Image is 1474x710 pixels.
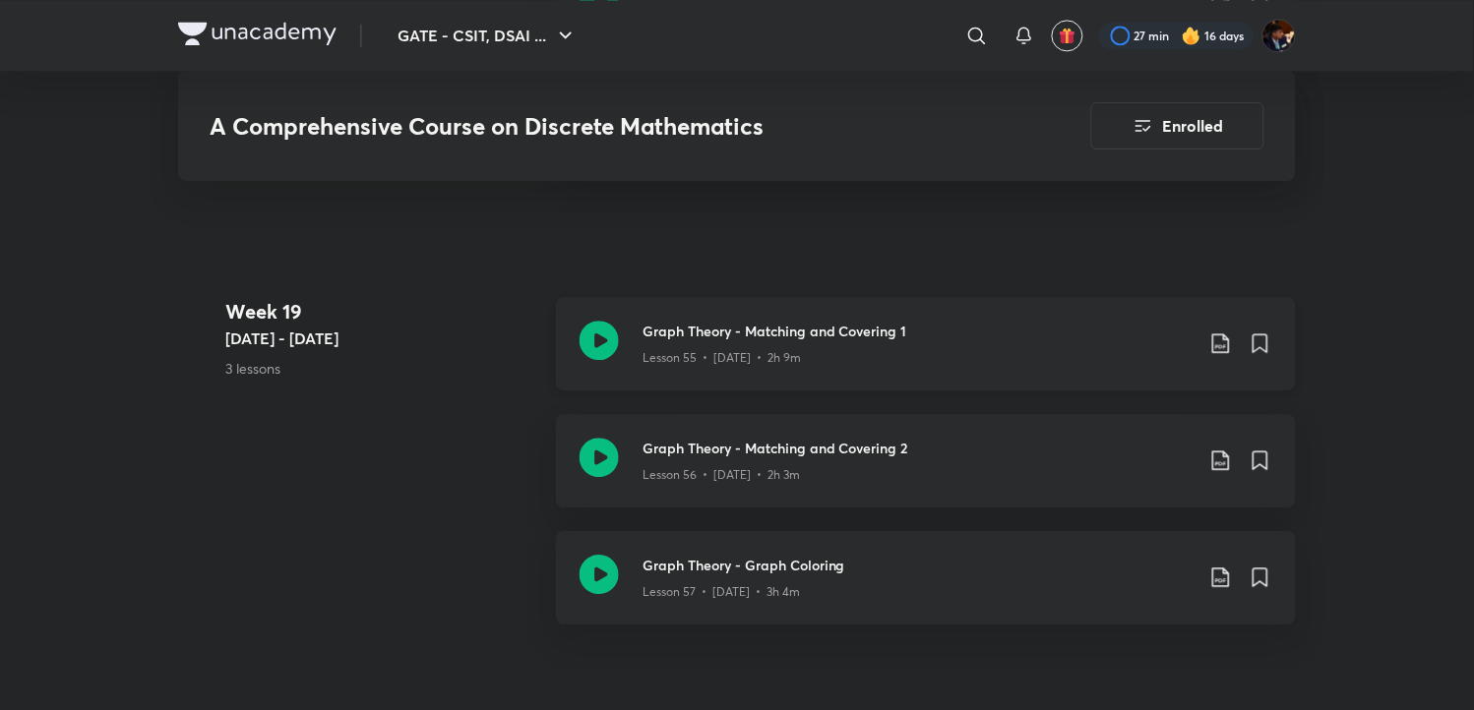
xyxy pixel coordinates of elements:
[1059,27,1076,44] img: avatar
[643,321,1194,341] h3: Graph Theory - Matching and Covering 1
[643,349,801,367] p: Lesson 55 • [DATE] • 2h 9m
[225,326,540,350] h5: [DATE] - [DATE]
[225,297,540,326] h4: Week 19
[178,22,337,50] a: Company Logo
[643,466,800,484] p: Lesson 56 • [DATE] • 2h 3m
[643,583,800,601] p: Lesson 57 • [DATE] • 3h 4m
[1091,102,1264,149] button: Enrolled
[556,414,1296,531] a: Graph Theory - Matching and Covering 2Lesson 56 • [DATE] • 2h 3m
[1262,19,1296,52] img: Asmeet Gupta
[386,16,589,55] button: GATE - CSIT, DSAI ...
[225,358,540,379] p: 3 lessons
[178,22,337,45] img: Company Logo
[556,531,1296,648] a: Graph Theory - Graph ColoringLesson 57 • [DATE] • 3h 4m
[1052,20,1083,51] button: avatar
[556,297,1296,414] a: Graph Theory - Matching and Covering 1Lesson 55 • [DATE] • 2h 9m
[643,438,1194,458] h3: Graph Theory - Matching and Covering 2
[1182,26,1201,45] img: streak
[210,112,980,141] h3: A Comprehensive Course on Discrete Mathematics
[643,555,1194,575] h3: Graph Theory - Graph Coloring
